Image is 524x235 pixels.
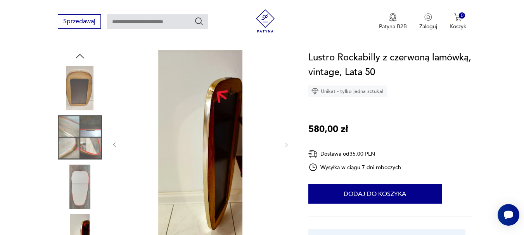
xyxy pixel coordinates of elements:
[58,14,101,29] button: Sprzedawaj
[498,204,519,226] iframe: Smartsupp widget button
[454,13,462,21] img: Ikona koszyka
[450,13,466,30] button: 0Koszyk
[194,17,204,26] button: Szukaj
[308,50,472,80] h1: Lustro Rockabilly z czerwoną lamówką, vintage, Lata 50
[308,149,401,159] div: Dostawa od 35,00 PLN
[311,88,318,95] img: Ikona diamentu
[308,122,348,137] p: 580,00 zł
[308,184,442,204] button: Dodaj do koszyka
[459,12,465,19] div: 0
[254,9,277,33] img: Patyna - sklep z meblami i dekoracjami vintage
[379,23,407,30] p: Patyna B2B
[308,163,401,172] div: Wysyłka w ciągu 7 dni roboczych
[419,13,437,30] button: Zaloguj
[389,13,397,22] img: Ikona medalu
[379,13,407,30] button: Patyna B2B
[450,23,466,30] p: Koszyk
[308,149,318,159] img: Ikona dostawy
[58,19,101,25] a: Sprzedawaj
[308,86,387,97] div: Unikat - tylko jedna sztuka!
[424,13,432,21] img: Ikonka użytkownika
[58,115,102,160] img: Zdjęcie produktu Lustro Rockabilly z czerwoną lamówką, vintage, Lata 50
[58,165,102,209] img: Zdjęcie produktu Lustro Rockabilly z czerwoną lamówką, vintage, Lata 50
[419,23,437,30] p: Zaloguj
[379,13,407,30] a: Ikona medaluPatyna B2B
[58,66,102,110] img: Zdjęcie produktu Lustro Rockabilly z czerwoną lamówką, vintage, Lata 50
